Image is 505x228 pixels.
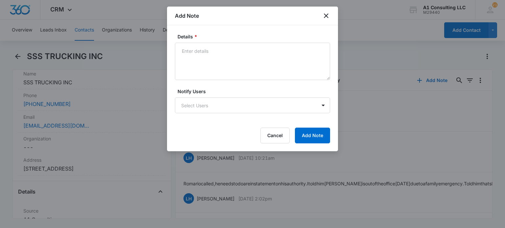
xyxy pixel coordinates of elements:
[178,33,333,40] label: Details
[260,128,290,143] button: Cancel
[175,12,199,20] h1: Add Note
[178,88,333,95] label: Notify Users
[322,12,330,20] button: close
[295,128,330,143] button: Add Note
